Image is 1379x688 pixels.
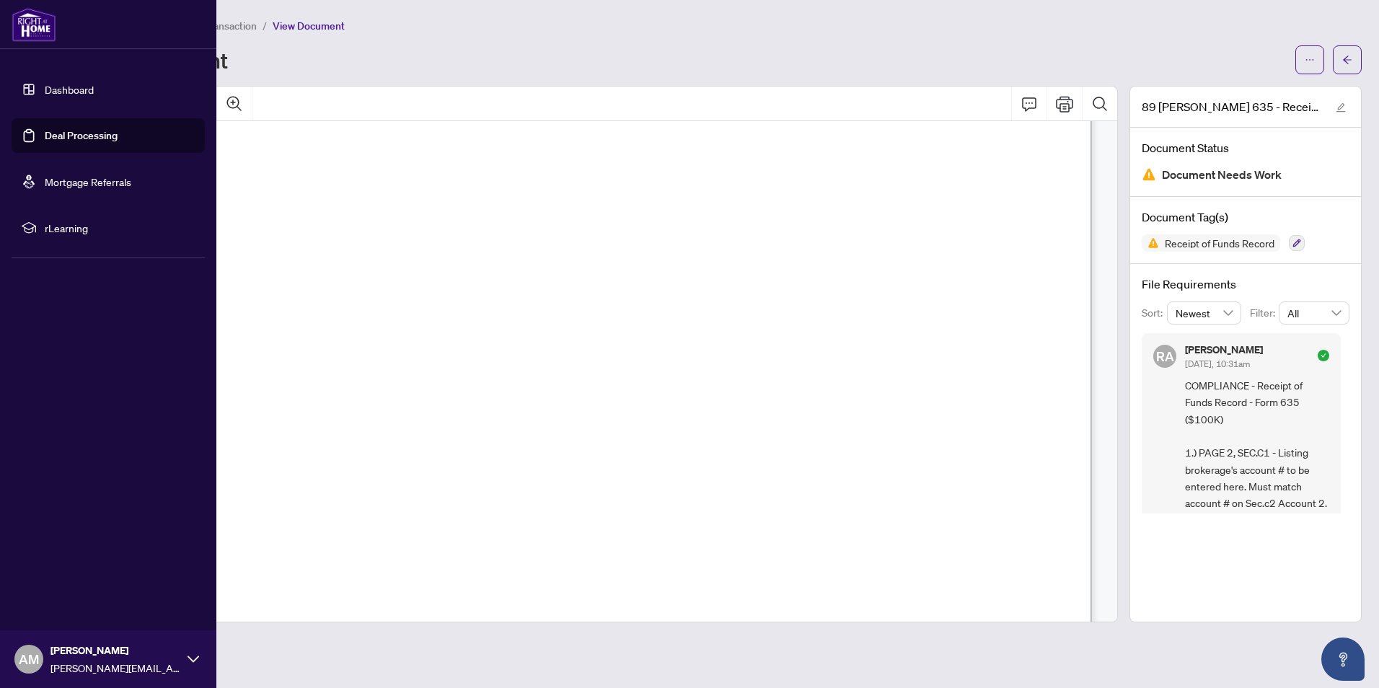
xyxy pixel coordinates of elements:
[1185,345,1263,355] h5: [PERSON_NAME]
[50,660,180,676] span: [PERSON_NAME][EMAIL_ADDRESS][DOMAIN_NAME]
[273,19,345,32] span: View Document
[1336,102,1346,113] span: edit
[180,19,257,32] span: View Transaction
[45,220,195,236] span: rLearning
[45,129,118,142] a: Deal Processing
[1176,302,1233,324] span: Newest
[1142,275,1349,293] h4: File Requirements
[1142,305,1167,321] p: Sort:
[1250,305,1279,321] p: Filter:
[1142,167,1156,182] img: Document Status
[263,17,267,34] li: /
[1142,98,1322,115] span: 89 [PERSON_NAME] 635 - Receipt of Funds Record.pdf
[1156,346,1174,366] span: RA
[19,649,39,669] span: AM
[45,83,94,96] a: Dashboard
[1318,350,1329,361] span: check-circle
[1142,234,1159,252] img: Status Icon
[1305,55,1315,65] span: ellipsis
[1342,55,1352,65] span: arrow-left
[50,643,180,658] span: [PERSON_NAME]
[1287,302,1341,324] span: All
[1142,208,1349,226] h4: Document Tag(s)
[1159,238,1280,248] span: Receipt of Funds Record
[1185,358,1250,369] span: [DATE], 10:31am
[1321,638,1365,681] button: Open asap
[1162,165,1282,185] span: Document Needs Work
[45,175,131,188] a: Mortgage Referrals
[12,7,56,42] img: logo
[1142,139,1349,156] h4: Document Status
